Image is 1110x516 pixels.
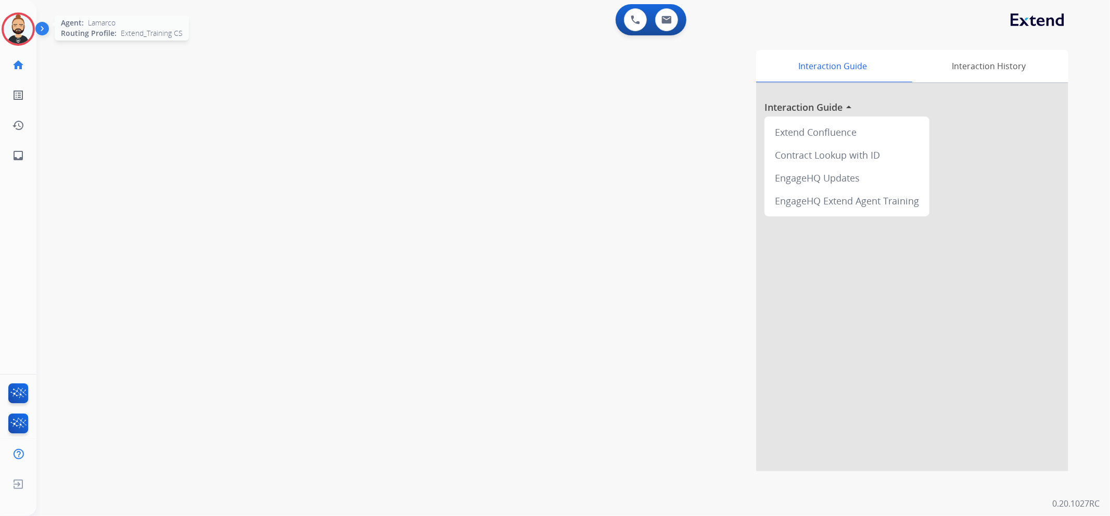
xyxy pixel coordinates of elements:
div: Interaction Guide [756,50,910,82]
div: Extend Confluence [769,121,925,144]
div: EngageHQ Extend Agent Training [769,189,925,212]
img: avatar [4,15,33,44]
mat-icon: inbox [12,149,24,162]
span: Routing Profile: [61,28,117,38]
p: 0.20.1027RC [1052,497,1100,510]
mat-icon: history [12,119,24,132]
span: Extend_Training CS [121,28,183,38]
div: Contract Lookup with ID [769,144,925,166]
span: Agent: [61,18,84,28]
mat-icon: list_alt [12,89,24,101]
div: Interaction History [910,50,1068,82]
div: EngageHQ Updates [769,166,925,189]
mat-icon: home [12,59,24,71]
span: Lamarco [88,18,116,28]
